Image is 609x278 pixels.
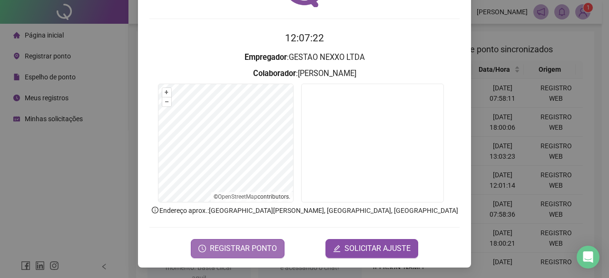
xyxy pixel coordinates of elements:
[214,193,290,200] li: © contributors.
[245,53,287,62] strong: Empregador
[149,67,460,80] h3: : [PERSON_NAME]
[149,205,460,216] p: Endereço aprox. : [GEOGRAPHIC_DATA][PERSON_NAME], [GEOGRAPHIC_DATA], [GEOGRAPHIC_DATA]
[285,32,324,44] time: 12:07:22
[253,69,296,78] strong: Colaborador
[198,245,206,252] span: clock-circle
[162,97,171,106] button: –
[151,206,159,214] span: info-circle
[577,246,599,268] div: Open Intercom Messenger
[210,243,277,254] span: REGISTRAR PONTO
[218,193,257,200] a: OpenStreetMap
[333,245,341,252] span: edit
[149,51,460,64] h3: : GESTAO NEXXO LTDA
[325,239,418,258] button: editSOLICITAR AJUSTE
[191,239,285,258] button: REGISTRAR PONTO
[162,88,171,97] button: +
[344,243,411,254] span: SOLICITAR AJUSTE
